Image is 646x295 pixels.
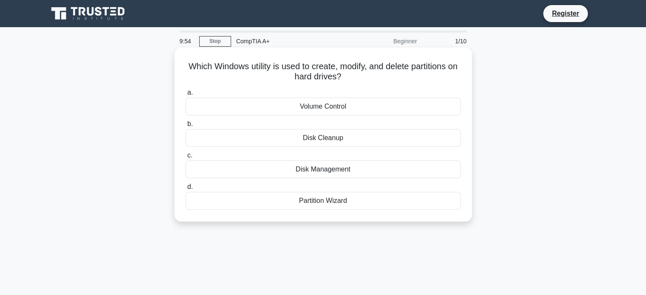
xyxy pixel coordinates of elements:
span: b. [187,120,193,127]
div: CompTIA A+ [231,33,348,50]
div: Beginner [348,33,422,50]
div: 1/10 [422,33,472,50]
div: 9:54 [175,33,199,50]
div: Disk Management [186,160,461,178]
span: d. [187,183,193,190]
span: a. [187,89,193,96]
div: Volume Control [186,98,461,115]
div: Disk Cleanup [186,129,461,147]
a: Stop [199,36,231,47]
h5: Which Windows utility is used to create, modify, and delete partitions on hard drives? [185,61,462,82]
span: c. [187,152,192,159]
div: Partition Wizard [186,192,461,210]
a: Register [547,8,584,19]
